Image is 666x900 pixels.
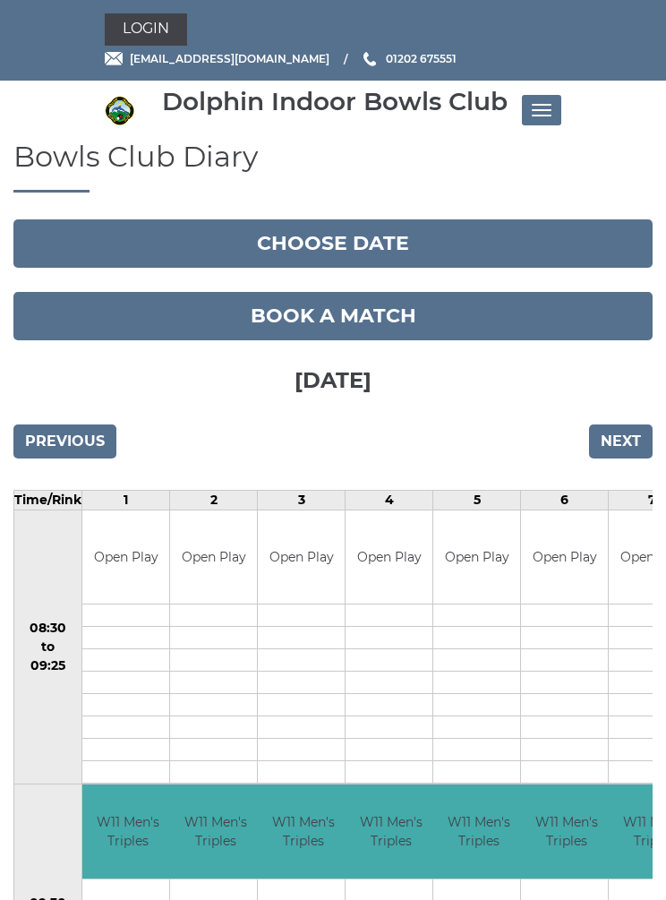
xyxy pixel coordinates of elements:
[82,784,173,879] td: W11 Men's Triples
[14,510,82,784] td: 08:30 to 09:25
[162,88,508,116] div: Dolphin Indoor Bowls Club
[346,784,436,879] td: W11 Men's Triples
[82,490,170,510] td: 1
[386,52,457,65] span: 01202 675551
[105,13,187,46] a: Login
[363,52,376,66] img: Phone us
[13,292,653,340] a: Book a match
[14,490,82,510] td: Time/Rink
[522,95,561,125] button: Toggle navigation
[13,340,653,416] h3: [DATE]
[521,510,608,604] td: Open Play
[346,490,433,510] td: 4
[521,490,609,510] td: 6
[13,219,653,268] button: Choose date
[589,424,653,459] input: Next
[521,784,611,879] td: W11 Men's Triples
[105,96,134,125] img: Dolphin Indoor Bowls Club
[258,490,346,510] td: 3
[105,50,329,67] a: Email [EMAIL_ADDRESS][DOMAIN_NAME]
[361,50,457,67] a: Phone us 01202 675551
[130,52,329,65] span: [EMAIL_ADDRESS][DOMAIN_NAME]
[170,490,258,510] td: 2
[258,510,345,604] td: Open Play
[258,784,348,879] td: W11 Men's Triples
[433,510,520,604] td: Open Play
[433,784,524,879] td: W11 Men's Triples
[170,510,257,604] td: Open Play
[82,510,169,604] td: Open Play
[105,52,123,65] img: Email
[13,424,116,459] input: Previous
[13,141,653,193] h1: Bowls Club Diary
[170,784,260,879] td: W11 Men's Triples
[433,490,521,510] td: 5
[346,510,432,604] td: Open Play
